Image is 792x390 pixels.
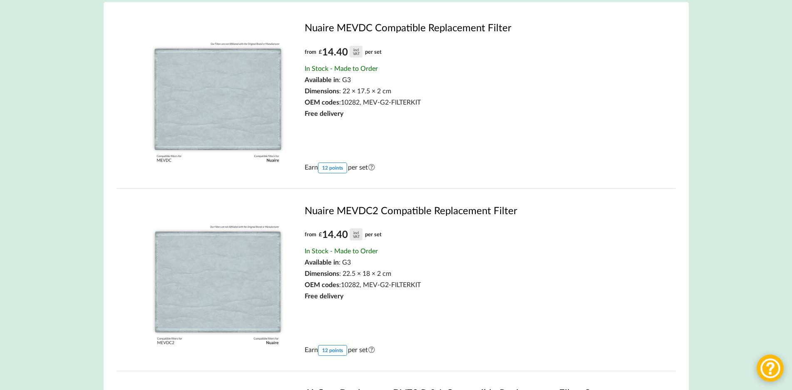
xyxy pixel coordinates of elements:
[143,204,293,355] img: Nuaire_MEVDC2.jpg
[365,48,382,55] span: per set
[305,48,316,55] span: from
[305,21,650,33] a: Nuaire MEVDC Compatible Replacement Filter
[365,231,382,237] span: per set
[341,98,421,106] span: 10282, MEV-G2-FILTERKIT
[305,269,339,277] span: Dimensions
[305,269,650,277] div: : 22.5 × 18 × 2 cm
[305,87,650,95] div: : 22 × 17.5 × 2 cm
[305,258,650,266] div: : G3
[305,280,650,288] div: :
[305,204,650,216] a: Nuaire MEVDC2 Compatible Replacement Filter
[305,98,339,106] span: OEM codes
[305,98,650,106] div: :
[318,162,347,173] div: 12 points
[319,45,322,58] span: £
[305,292,650,300] div: Free delivery
[353,52,360,55] div: VAT
[305,345,377,356] span: Earn per set
[305,247,650,255] div: In Stock - Made to Order
[305,162,377,173] span: Earn per set
[305,258,339,266] span: Available in
[319,45,362,58] div: 14.40
[341,280,421,288] span: 10282, MEV-G2-FILTERKIT
[305,280,339,288] span: OEM codes
[353,48,359,52] div: incl
[305,75,339,83] span: Available in
[318,345,347,356] div: 12 points
[319,228,322,241] span: £
[305,87,339,95] span: Dimensions
[305,231,316,237] span: from
[143,21,293,172] img: Nuaire_MEVDC.jpg
[319,228,362,241] div: 14.40
[305,64,650,72] div: In Stock - Made to Order
[353,231,359,235] div: incl
[305,109,650,117] div: Free delivery
[305,75,650,83] div: : G3
[353,235,360,238] div: VAT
